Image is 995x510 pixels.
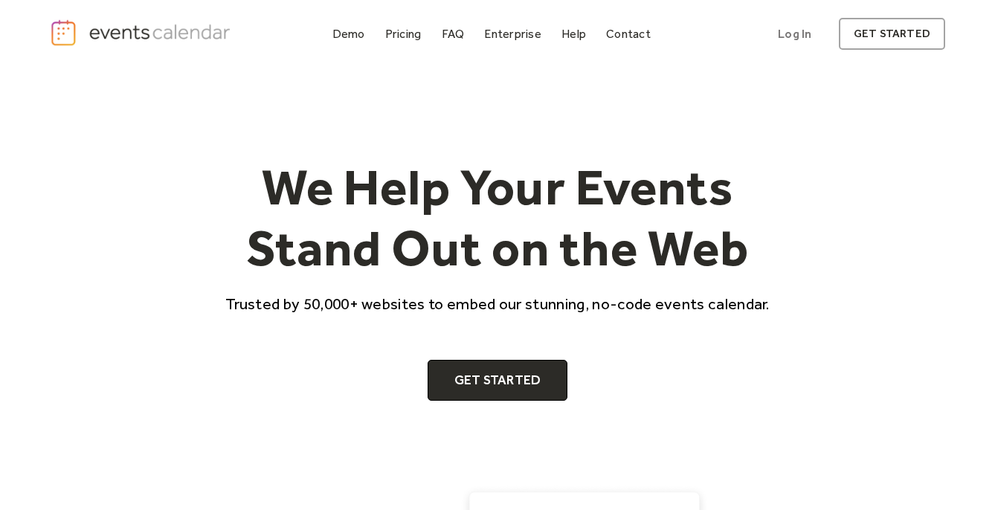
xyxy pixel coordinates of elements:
a: Enterprise [478,24,547,44]
a: Demo [326,24,371,44]
a: Log In [763,18,826,50]
a: Get Started [428,360,568,401]
div: FAQ [442,30,465,38]
div: Demo [332,30,365,38]
div: Pricing [385,30,422,38]
a: Contact [600,24,657,44]
a: Pricing [379,24,428,44]
a: FAQ [436,24,471,44]
div: Enterprise [484,30,541,38]
h1: We Help Your Events Stand Out on the Web [212,157,783,278]
a: get started [839,18,945,50]
a: home [50,19,234,47]
div: Contact [606,30,651,38]
div: Help [561,30,586,38]
a: Help [556,24,592,44]
p: Trusted by 50,000+ websites to embed our stunning, no-code events calendar. [212,293,783,314]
